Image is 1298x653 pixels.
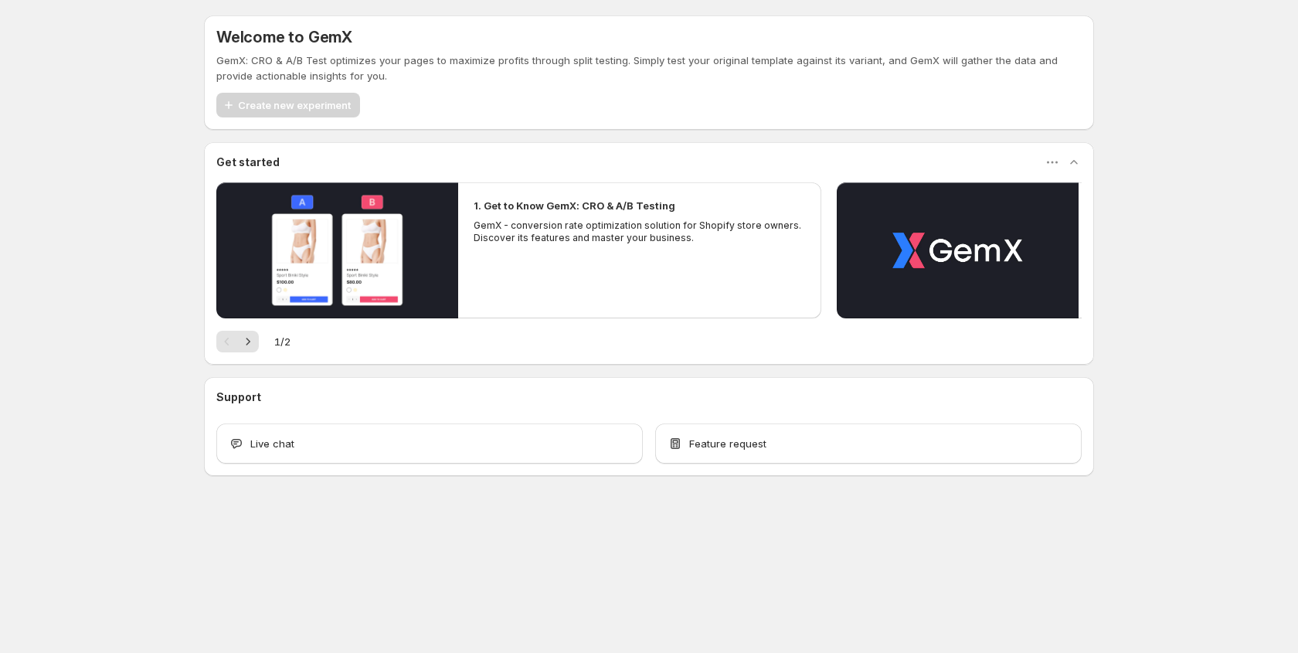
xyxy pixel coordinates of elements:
[250,436,294,451] span: Live chat
[837,182,1079,318] button: Play video
[216,28,352,46] h5: Welcome to GemX
[216,331,259,352] nav: Pagination
[689,436,766,451] span: Feature request
[474,198,675,213] h2: 1. Get to Know GemX: CRO & A/B Testing
[216,53,1082,83] p: GemX: CRO & A/B Test optimizes your pages to maximize profits through split testing. Simply test ...
[216,155,280,170] h3: Get started
[216,182,458,318] button: Play video
[274,334,291,349] span: 1 / 2
[474,219,806,244] p: GemX - conversion rate optimization solution for Shopify store owners. Discover its features and ...
[216,389,261,405] h3: Support
[237,331,259,352] button: Next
